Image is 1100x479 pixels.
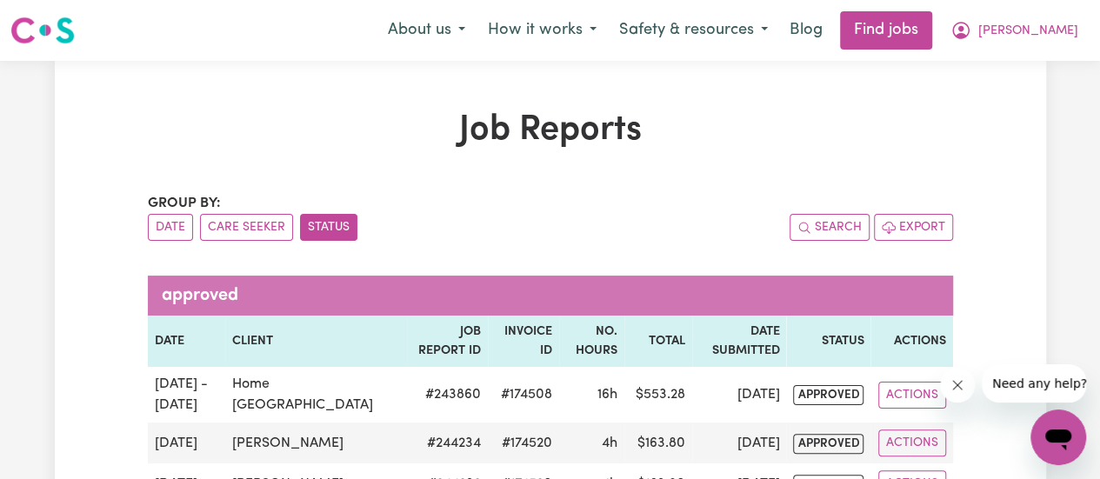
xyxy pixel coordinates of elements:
[407,422,489,463] td: # 244234
[790,214,870,241] button: Search
[225,367,406,422] td: Home [GEOGRAPHIC_DATA]
[878,429,946,456] button: Actions
[840,11,932,50] a: Find jobs
[692,316,787,367] th: Date Submitted
[793,434,863,454] span: approved
[874,214,953,241] button: Export
[488,316,559,367] th: Invoice ID
[148,196,221,210] span: Group by:
[692,367,787,422] td: [DATE]
[597,388,617,402] span: 16 hours
[148,367,226,422] td: [DATE] - [DATE]
[1030,409,1086,465] iframe: Button to launch messaging window
[940,368,975,402] iframe: Close message
[10,15,75,46] img: Careseekers logo
[377,12,477,49] button: About us
[608,12,779,49] button: Safety & resources
[793,385,863,405] span: approved
[602,436,617,450] span: 4 hours
[477,12,608,49] button: How it works
[488,422,559,463] td: #174520
[982,364,1086,402] iframe: Message from company
[10,12,105,26] span: Need any help?
[407,316,489,367] th: Job Report ID
[692,422,787,463] td: [DATE]
[225,422,406,463] td: [PERSON_NAME]
[624,316,692,367] th: Total
[407,367,489,422] td: # 243860
[870,316,952,367] th: Actions
[786,316,870,367] th: Status
[624,422,692,463] td: $ 163.80
[200,214,293,241] button: sort invoices by care seeker
[148,276,953,316] caption: approved
[779,11,833,50] a: Blog
[559,316,624,367] th: No. Hours
[148,422,226,463] td: [DATE]
[148,110,953,151] h1: Job Reports
[225,316,406,367] th: Client
[624,367,692,422] td: $ 553.28
[300,214,357,241] button: sort invoices by paid status
[10,10,75,50] a: Careseekers logo
[939,12,1090,49] button: My Account
[148,316,226,367] th: Date
[878,382,946,409] button: Actions
[978,22,1078,41] span: [PERSON_NAME]
[488,367,559,422] td: #174508
[148,214,193,241] button: sort invoices by date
